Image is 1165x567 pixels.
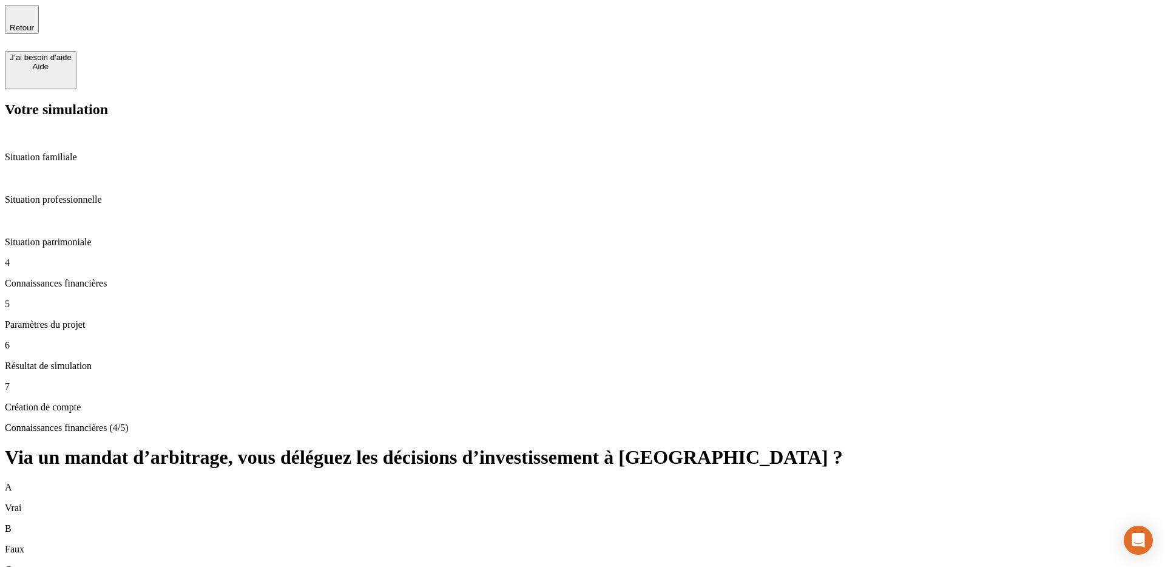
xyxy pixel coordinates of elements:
h1: Via un mandat d’arbitrage, vous déléguez les décisions d’investissement à [GEOGRAPHIC_DATA] ? [5,446,1160,469]
p: Connaissances financières (4/5) [5,423,1160,433]
button: J’ai besoin d'aideAide [5,51,76,89]
p: Résultat de simulation [5,361,1160,372]
h2: Votre simulation [5,101,1160,118]
p: 4 [5,257,1160,268]
button: Retour [5,5,39,34]
p: Paramètres du projet [5,319,1160,330]
p: B [5,523,1160,534]
p: 5 [5,299,1160,310]
p: Situation patrimoniale [5,237,1160,248]
p: 6 [5,340,1160,351]
p: Création de compte [5,402,1160,413]
div: J’ai besoin d'aide [10,53,72,62]
p: 7 [5,381,1160,392]
div: Open Intercom Messenger [1124,526,1153,555]
p: Vrai [5,503,1160,514]
div: Aide [10,62,72,71]
p: Faux [5,544,1160,555]
p: Connaissances financières [5,278,1160,289]
p: A [5,482,1160,493]
span: Retour [10,23,34,32]
p: Situation professionnelle [5,194,1160,205]
p: Situation familiale [5,152,1160,163]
